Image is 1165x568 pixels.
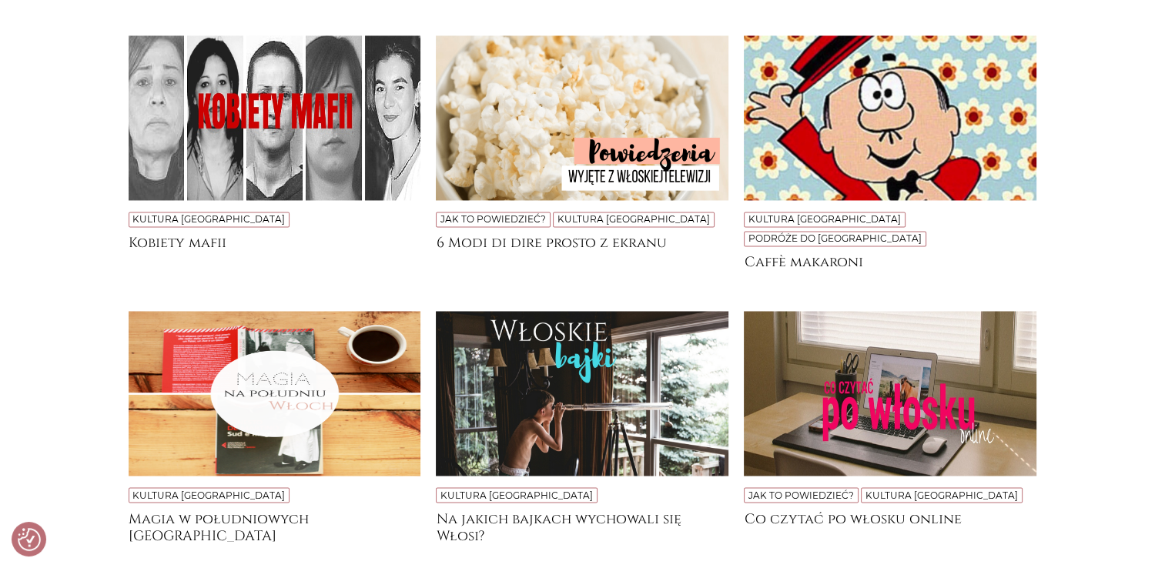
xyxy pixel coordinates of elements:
[748,213,901,225] a: Kultura [GEOGRAPHIC_DATA]
[436,235,728,266] a: 6 Modi di dire prosto z ekranu
[440,213,546,225] a: Jak to powiedzieć?
[129,235,421,266] a: Kobiety mafii
[744,254,1036,285] a: Caffè makaroni
[744,510,1036,541] a: Co czytać po włosku online
[18,528,41,551] img: Revisit consent button
[748,232,922,244] a: Podróże do [GEOGRAPHIC_DATA]
[132,489,285,500] a: Kultura [GEOGRAPHIC_DATA]
[557,213,710,225] a: Kultura [GEOGRAPHIC_DATA]
[748,489,854,500] a: Jak to powiedzieć?
[18,528,41,551] button: Preferencje co do zgód
[132,213,285,225] a: Kultura [GEOGRAPHIC_DATA]
[865,489,1018,500] a: Kultura [GEOGRAPHIC_DATA]
[436,510,728,541] a: Na jakich bajkach wychowali się Włosi?
[440,489,593,500] a: Kultura [GEOGRAPHIC_DATA]
[129,510,421,541] a: Magia w południowych [GEOGRAPHIC_DATA]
